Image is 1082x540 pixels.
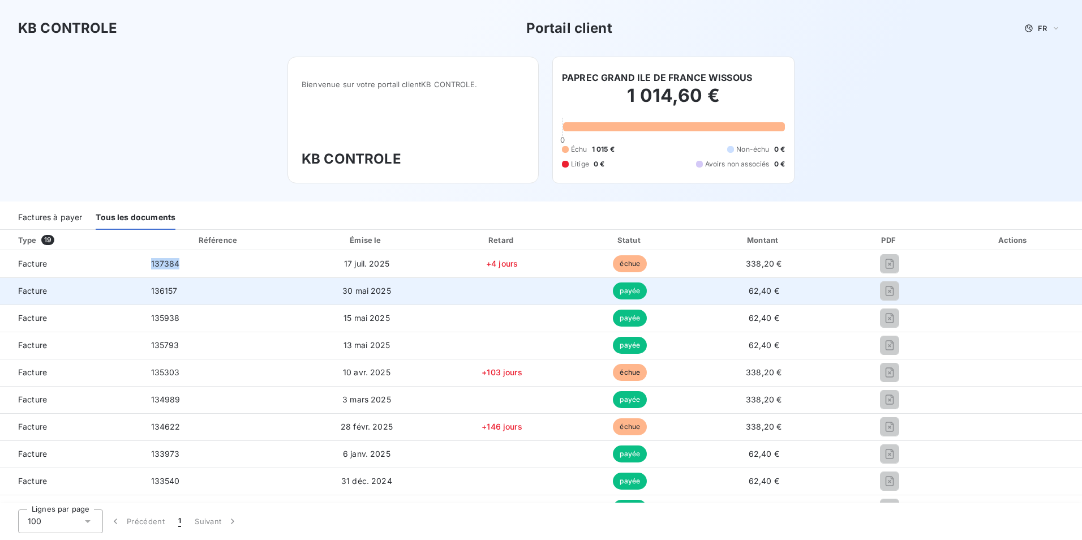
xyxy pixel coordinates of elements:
span: 10 avr. 2025 [343,367,390,377]
span: 30 mai 2025 [342,286,391,295]
span: 338,20 € [746,395,782,404]
span: 62,40 € [749,286,779,295]
span: payée [613,445,647,462]
span: Facture [9,285,133,297]
span: 338,20 € [746,422,782,431]
button: 1 [171,509,188,533]
h6: PAPREC GRAND ILE DE FRANCE WISSOUS [562,71,752,84]
div: Retard [440,234,565,246]
div: Tous les documents [96,206,175,230]
span: 15 mai 2025 [344,313,390,323]
div: Factures à payer [18,206,82,230]
span: Facture [9,312,133,324]
div: PDF [836,234,943,246]
span: Non-échu [736,144,769,155]
span: 338,20 € [746,367,782,377]
span: 1 [178,516,181,527]
span: 136157 [151,286,178,295]
span: Facture [9,340,133,351]
h3: Portail client [526,18,612,38]
span: Avoirs non associés [705,159,770,169]
span: 0 € [774,159,785,169]
span: 13 mai 2025 [344,340,390,350]
span: Facture [9,448,133,460]
span: 134622 [151,422,181,431]
span: 1 015 € [592,144,615,155]
span: échue [613,364,647,381]
span: +103 jours [482,367,522,377]
span: Facture [9,258,133,269]
span: 135303 [151,367,180,377]
button: Précédent [103,509,171,533]
span: +4 jours [486,259,518,268]
span: payée [613,337,647,354]
span: 0 € [594,159,604,169]
span: 133973 [151,449,180,458]
span: Facture [9,421,133,432]
span: payée [613,391,647,408]
div: Statut [569,234,692,246]
span: 62,40 € [749,476,779,486]
span: +146 jours [482,422,522,431]
button: Suivant [188,509,245,533]
span: 338,20 € [746,259,782,268]
h3: KB CONTROLE [18,18,118,38]
span: Bienvenue sur votre portail client KB CONTROLE . [302,80,525,89]
span: Litige [571,159,589,169]
span: 135793 [151,340,179,350]
span: Facture [9,475,133,487]
span: Échu [571,144,587,155]
span: 6 janv. 2025 [343,449,390,458]
span: 28 févr. 2025 [341,422,393,431]
span: 62,40 € [749,449,779,458]
h2: 1 014,60 € [562,84,785,118]
span: 0 [560,135,565,144]
span: 133540 [151,476,180,486]
span: échue [613,255,647,272]
span: 137384 [151,259,180,268]
span: 3 mars 2025 [342,395,391,404]
span: Facture [9,394,133,405]
span: 62,40 € [749,313,779,323]
span: 31 déc. 2024 [341,476,392,486]
span: échue [613,418,647,435]
span: payée [613,310,647,327]
span: 100 [28,516,41,527]
span: FR [1038,24,1047,33]
span: Facture [9,367,133,378]
span: payée [613,500,647,517]
span: 134989 [151,395,181,404]
span: 62,40 € [749,340,779,350]
span: payée [613,473,647,490]
div: Montant [695,234,832,246]
div: Type [11,234,140,246]
div: Actions [947,234,1080,246]
div: Émise le [298,234,435,246]
span: 0 € [774,144,785,155]
span: payée [613,282,647,299]
span: 19 [41,235,54,245]
span: 135938 [151,313,180,323]
div: Référence [199,235,237,245]
h3: KB CONTROLE [302,149,525,169]
span: 17 juil. 2025 [344,259,389,268]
